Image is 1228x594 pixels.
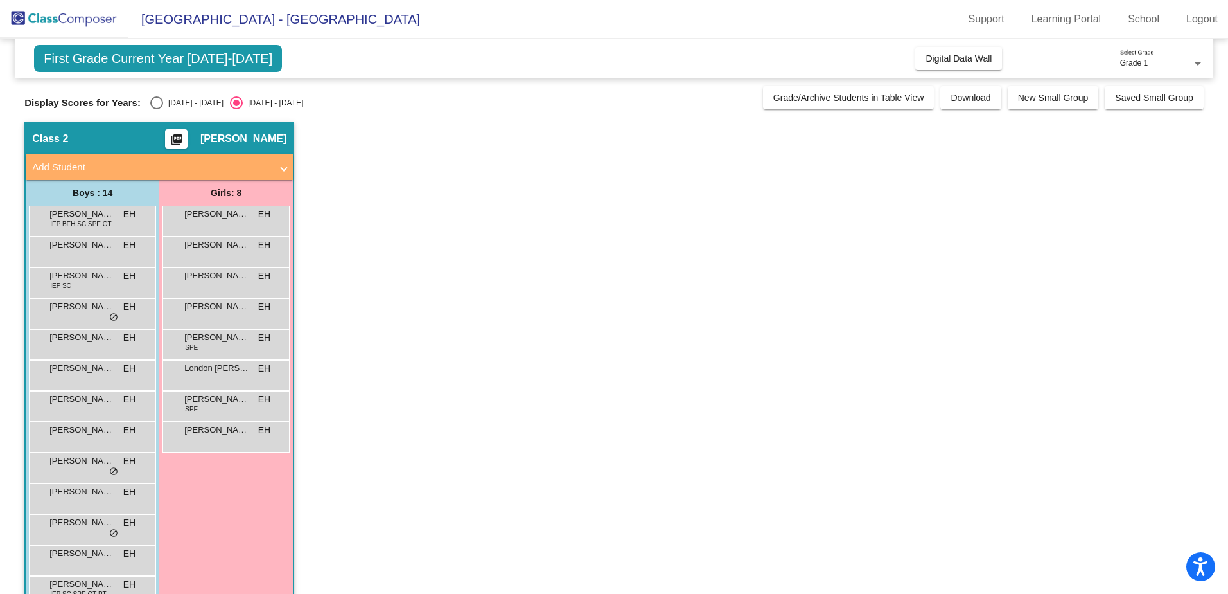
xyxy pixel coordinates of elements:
span: [PERSON_NAME] [49,578,114,591]
span: EH [123,269,136,283]
span: Display Scores for Years: [24,97,141,109]
div: [DATE] - [DATE] [163,97,224,109]
span: New Small Group [1018,93,1089,103]
span: EH [258,300,270,314]
div: Boys : 14 [26,180,159,206]
span: EH [123,208,136,221]
div: [DATE] - [DATE] [243,97,303,109]
span: Grade/Archive Students in Table View [773,93,924,103]
span: Grade 1 [1120,59,1148,67]
span: [PERSON_NAME] [49,331,114,344]
span: do_not_disturb_alt [109,312,118,323]
span: [PERSON_NAME] [49,208,114,221]
span: EH [258,208,270,221]
span: IEP SC [50,281,71,291]
span: [PERSON_NAME] [49,362,114,375]
button: New Small Group [1008,86,1099,109]
span: EH [123,547,136,561]
span: Saved Small Group [1115,93,1193,103]
span: [PERSON_NAME] [184,208,249,221]
span: EH [123,362,136,375]
span: EH [123,239,136,252]
span: [PERSON_NAME] [49,393,114,406]
span: EH [123,516,136,530]
span: EH [123,578,136,591]
span: [PERSON_NAME] [184,331,249,344]
span: [PERSON_NAME] [49,485,114,498]
span: do_not_disturb_alt [109,528,118,539]
span: Download [951,93,990,103]
span: [PERSON_NAME] [200,132,286,145]
span: EH [258,393,270,406]
mat-icon: picture_as_pdf [169,133,184,151]
button: Download [940,86,1001,109]
span: [PERSON_NAME] [184,239,249,251]
span: EH [123,424,136,437]
span: [PERSON_NAME] [184,269,249,282]
span: London [PERSON_NAME] [184,362,249,375]
a: School [1118,9,1170,30]
span: [PERSON_NAME] [184,424,249,437]
span: EH [123,393,136,406]
span: [PERSON_NAME] [49,424,114,437]
div: Girls: 8 [159,180,293,206]
span: First Grade Current Year [DATE]-[DATE] [34,45,282,72]
mat-radio-group: Select an option [150,96,303,109]
a: Support [958,9,1015,30]
span: EH [123,455,136,468]
span: [PERSON_NAME] [49,516,114,529]
mat-panel-title: Add Student [32,160,271,175]
span: [PERSON_NAME] [49,300,114,313]
span: EH [123,331,136,345]
span: [PERSON_NAME] [49,547,114,560]
span: [PERSON_NAME] [49,455,114,467]
button: Print Students Details [165,129,188,148]
span: EH [123,300,136,314]
span: SPE [185,404,198,414]
span: Digital Data Wall [925,53,992,64]
span: Class 2 [32,132,68,145]
span: [PERSON_NAME] [184,393,249,406]
span: EH [123,485,136,499]
span: EH [258,362,270,375]
button: Saved Small Group [1105,86,1203,109]
span: IEP BEH SC SPE OT [50,219,111,229]
span: SPE [185,343,198,352]
span: EH [258,331,270,345]
button: Digital Data Wall [915,47,1002,70]
span: EH [258,239,270,252]
span: [PERSON_NAME] [184,300,249,313]
mat-expansion-panel-header: Add Student [26,154,293,180]
span: EH [258,424,270,437]
span: do_not_disturb_alt [109,467,118,477]
span: [PERSON_NAME] [49,239,114,251]
span: [PERSON_NAME] [49,269,114,282]
a: Logout [1176,9,1228,30]
span: [GEOGRAPHIC_DATA] - [GEOGRAPHIC_DATA] [128,9,420,30]
button: Grade/Archive Students in Table View [763,86,934,109]
a: Learning Portal [1021,9,1112,30]
span: EH [258,269,270,283]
